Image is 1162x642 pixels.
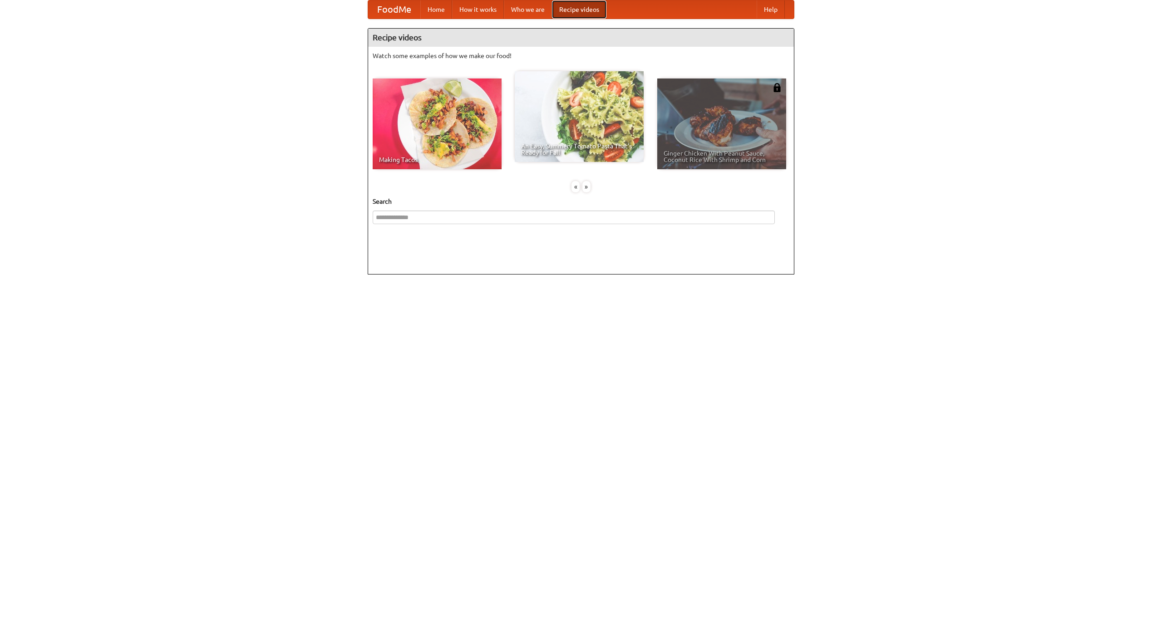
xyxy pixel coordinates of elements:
img: 483408.png [773,83,782,92]
a: Help [757,0,785,19]
a: An Easy, Summery Tomato Pasta That's Ready for Fall [515,71,644,162]
div: » [582,181,591,192]
a: Who we are [504,0,552,19]
a: Recipe videos [552,0,606,19]
div: « [571,181,580,192]
h5: Search [373,197,789,206]
a: Home [420,0,452,19]
a: Making Tacos [373,78,502,169]
h4: Recipe videos [368,29,794,47]
a: How it works [452,0,504,19]
p: Watch some examples of how we make our food! [373,51,789,60]
a: FoodMe [368,0,420,19]
span: An Easy, Summery Tomato Pasta That's Ready for Fall [521,143,637,156]
span: Making Tacos [379,157,495,163]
